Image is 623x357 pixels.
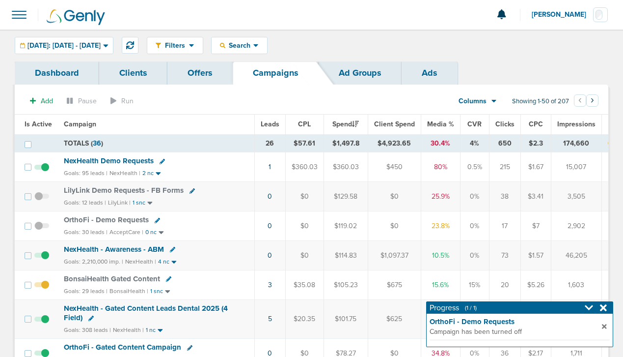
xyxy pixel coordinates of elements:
span: Client Spend [374,120,415,128]
span: NexHealth - Gated Content Leads Dental 2025 (4 Field) [64,304,228,323]
td: 2,902 [551,211,601,241]
td: 13.9% [460,299,489,338]
td: 15% [460,270,489,299]
td: $360.03 [285,152,324,182]
small: Goals: 308 leads | [64,327,111,334]
ul: Pagination [574,96,598,108]
span: CPL [298,120,311,128]
span: Campaign [64,120,96,128]
button: Go to next page [586,94,598,107]
a: Dashboard [15,61,99,85]
td: 4% [460,134,489,152]
td: 215 [489,152,520,182]
td: $129.58 [324,182,368,211]
td: 174,660 [551,134,601,152]
a: 0 [268,251,272,260]
a: 3 [268,281,272,289]
td: $360.03 [324,152,368,182]
td: $57.61 [285,134,324,152]
td: 2,070 [551,299,601,338]
td: 0% [460,211,489,241]
small: Goals: 12 leads | [64,199,106,207]
span: Is Active [25,120,52,128]
button: Add [25,94,58,108]
a: 5 [268,315,272,323]
td: 30.4% [421,134,460,152]
td: $1,097.37 [368,241,421,270]
td: $1.67 [520,152,551,182]
span: [PERSON_NAME] [532,11,593,18]
td: $7 [520,211,551,241]
span: Clicks [495,120,515,128]
td: TOTALS ( ) [58,134,254,152]
td: $20.35 [285,299,324,338]
span: 36 [93,139,101,148]
td: $101.75 [324,299,368,338]
span: Campaign has been turned off [430,327,599,337]
span: OrthoFi - Gated Content Campaign [64,343,181,352]
small: BonsaiHealth | [109,288,148,295]
span: NexHealth - Awareness - ABM [64,245,164,254]
td: 0% [460,241,489,270]
td: $35.08 [285,270,324,299]
small: LilyLink | [108,199,131,206]
td: 73 [489,241,520,270]
small: 0 nc [145,229,157,236]
small: NexHealth | [113,327,144,333]
td: $5.26 [520,270,551,299]
small: 1 snc [133,199,145,207]
small: Goals: 29 leads | [64,288,108,295]
a: Ad Groups [319,61,402,85]
small: Goals: 2,210,000 imp. | [64,258,123,266]
td: $0 [285,211,324,241]
td: $0 [285,241,324,270]
td: $1.57 [520,241,551,270]
small: Goals: 30 leads | [64,229,108,236]
span: CPC [529,120,543,128]
small: 4 nc [158,258,169,266]
span: BonsaiHealth Gated Content [64,274,160,283]
td: 36 [489,299,520,338]
td: 650 [489,134,520,152]
td: $114.83 [324,241,368,270]
td: $119.02 [324,211,368,241]
td: $2.3 [520,134,551,152]
a: 0 [268,192,272,201]
td: $2.83 [520,299,551,338]
small: 1 snc [150,288,163,295]
td: $105.23 [324,270,368,299]
td: 0.5% [460,152,489,182]
td: 15,007 [551,152,601,182]
td: 23.8% [421,211,460,241]
span: Filters [161,41,189,50]
small: AcceptCare | [109,229,143,236]
a: 0 [268,222,272,230]
td: 15.6% [421,270,460,299]
a: Offers [167,61,233,85]
td: $0 [368,182,421,211]
small: NexHealth | [109,170,140,177]
span: Add [41,97,53,105]
span: Showing 1-50 of 207 [512,97,569,106]
td: $0 [285,182,324,211]
span: Impressions [557,120,596,128]
td: 16.3% [421,299,460,338]
td: $675 [368,270,421,299]
span: Spend [332,120,359,128]
a: Campaigns [233,61,319,85]
h4: Progress [430,303,477,313]
td: $4,923.65 [368,134,421,152]
td: $1,497.8 [324,134,368,152]
td: 80% [421,152,460,182]
small: NexHealth | [125,258,156,265]
td: 46,205 [551,241,601,270]
a: Clients [99,61,167,85]
td: 25.9% [421,182,460,211]
td: $0 [368,211,421,241]
td: 20 [489,270,520,299]
strong: OrthoFi - Demo Requests [430,317,602,327]
td: 3,505 [551,182,601,211]
small: 1 nc [146,327,156,334]
img: Genly [47,9,105,25]
span: CVR [467,120,482,128]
